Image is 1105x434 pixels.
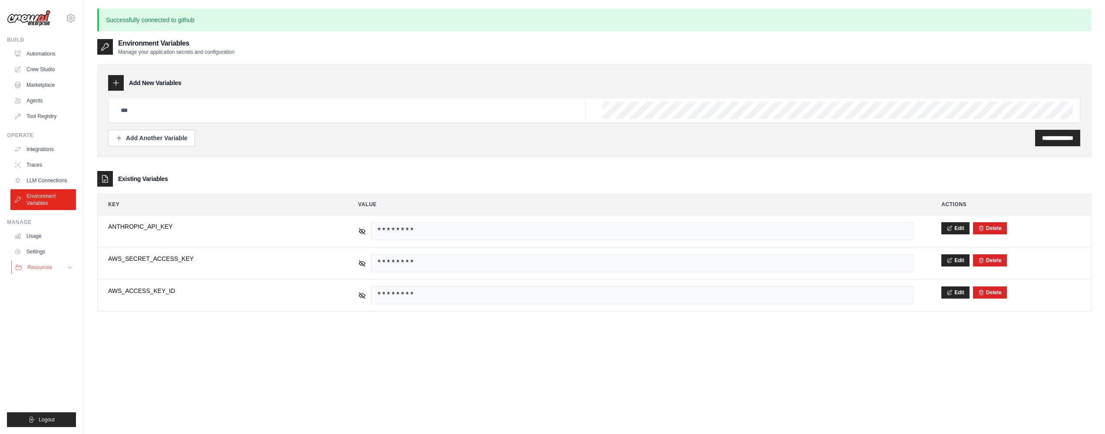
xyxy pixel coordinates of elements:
span: Logout [39,416,55,423]
a: Usage [10,229,76,243]
p: Manage your application secrets and configuration [118,49,234,56]
span: AWS_SECRET_ACCESS_KEY [108,254,330,263]
h2: Environment Variables [118,38,234,49]
a: Marketplace [10,78,76,92]
th: Key [98,194,341,215]
button: Add Another Variable [108,130,195,146]
div: Build [7,36,76,43]
button: Edit [941,286,970,299]
p: Successfully connected to github [97,9,1091,31]
button: Logout [7,412,76,427]
a: Traces [10,158,76,172]
span: AWS_ACCESS_KEY_ID [108,286,330,295]
button: Delete [978,257,1002,264]
button: Delete [978,225,1002,232]
h3: Existing Variables [118,174,168,183]
button: Resources [11,260,77,274]
span: ANTHROPIC_API_KEY [108,222,330,231]
a: LLM Connections [10,174,76,187]
a: Integrations [10,142,76,156]
span: Resources [27,264,52,271]
a: Crew Studio [10,62,76,76]
div: Manage [7,219,76,226]
img: Logo [7,10,50,26]
button: Delete [978,289,1002,296]
button: Edit [941,254,970,266]
a: Settings [10,245,76,259]
a: Agents [10,94,76,108]
div: Operate [7,132,76,139]
a: Environment Variables [10,189,76,210]
th: Actions [931,194,1091,215]
th: Value [348,194,924,215]
h3: Add New Variables [129,79,181,87]
div: Add Another Variable [115,134,188,142]
button: Edit [941,222,970,234]
a: Automations [10,47,76,61]
a: Tool Registry [10,109,76,123]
